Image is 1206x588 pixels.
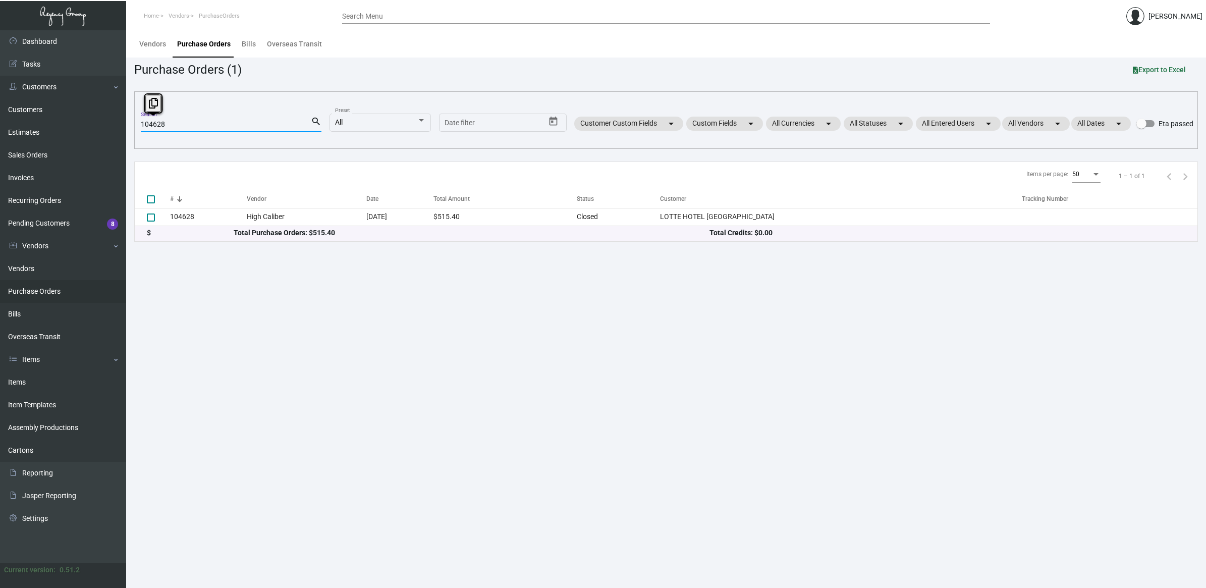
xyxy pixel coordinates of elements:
div: Status [577,194,594,203]
mat-chip: All Currencies [766,117,841,131]
div: Items per page: [1026,170,1068,179]
td: 104628 [170,208,247,226]
div: Customer [660,194,1022,203]
mat-icon: arrow_drop_down [1113,118,1125,130]
mat-chip: All Entered Users [916,117,1001,131]
div: Vendor [247,194,366,203]
td: $515.40 [433,208,577,226]
img: admin@bootstrapmaster.com [1126,7,1144,25]
span: Vendors [169,13,189,19]
td: [DATE] [366,208,433,226]
div: Vendors [139,39,166,49]
button: Next page [1177,168,1193,184]
span: Home [144,13,159,19]
div: Date [366,194,433,203]
span: PurchaseOrders [199,13,240,19]
td: High Caliber [247,208,366,226]
span: 50 [1072,171,1079,178]
input: End date [484,119,533,127]
mat-chip: Custom Fields [686,117,763,131]
button: Export to Excel [1125,61,1194,79]
div: Vendor [247,194,266,203]
mat-icon: arrow_drop_down [665,118,677,130]
mat-chip: All Statuses [844,117,913,131]
mat-icon: arrow_drop_down [823,118,835,130]
input: Start date [445,119,476,127]
div: $ [147,228,234,238]
div: 0.51.2 [60,565,80,575]
mat-icon: arrow_drop_down [745,118,757,130]
mat-icon: search [311,116,321,128]
button: Open calendar [545,114,562,130]
div: 1 – 1 of 1 [1119,172,1145,181]
div: # [170,194,247,203]
span: Eta passed [1159,118,1193,130]
div: Tracking Number [1022,194,1197,203]
div: # [170,194,174,203]
mat-select: Items per page: [1072,171,1101,178]
mat-icon: arrow_drop_down [1052,118,1064,130]
div: Tracking Number [1022,194,1068,203]
mat-icon: arrow_drop_down [895,118,907,130]
div: Overseas Transit [267,39,322,49]
div: Total Amount [433,194,470,203]
mat-chip: Customer Custom Fields [574,117,683,131]
div: Customer [660,194,686,203]
div: Total Purchase Orders: $515.40 [234,228,709,238]
mat-icon: arrow_drop_down [982,118,995,130]
div: Purchase Orders [177,39,231,49]
button: Previous page [1161,168,1177,184]
div: Date [366,194,378,203]
mat-chip: All Vendors [1002,117,1070,131]
div: Current version: [4,565,56,575]
i: Copy [149,98,158,109]
div: Total Amount [433,194,577,203]
td: Closed [577,208,660,226]
div: Total Credits: $0.00 [709,228,1185,238]
span: All [335,118,343,126]
div: Purchase Orders (1) [134,61,242,79]
td: LOTTE HOTEL [GEOGRAPHIC_DATA] [660,208,1022,226]
span: Export to Excel [1133,66,1186,74]
div: Status [577,194,660,203]
div: [PERSON_NAME] [1148,11,1202,22]
mat-chip: All Dates [1071,117,1131,131]
div: Bills [242,39,256,49]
